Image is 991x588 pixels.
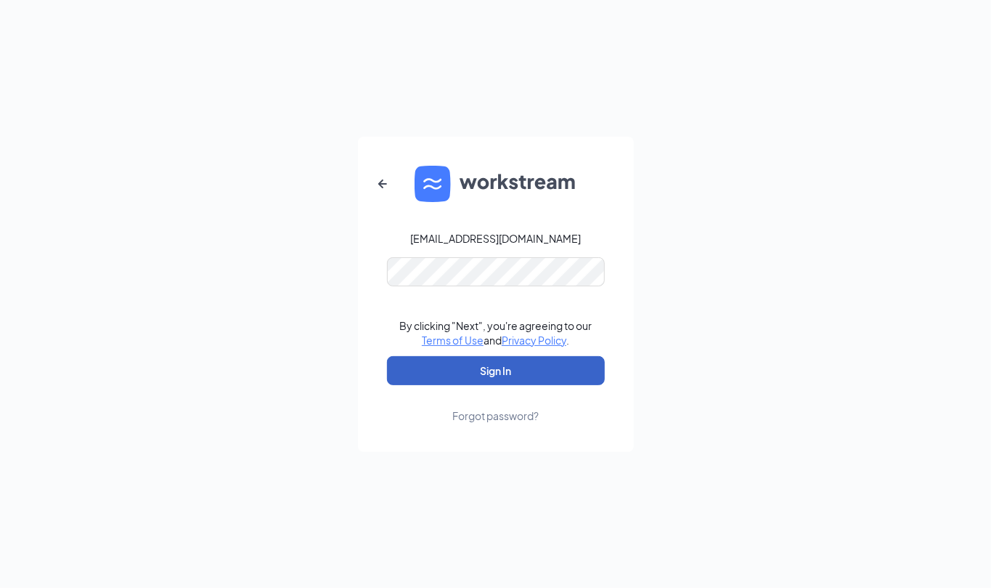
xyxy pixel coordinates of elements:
a: Privacy Policy [502,334,566,347]
div: Forgot password? [452,408,539,423]
img: WS logo and Workstream text [415,166,577,202]
button: ArrowLeftNew [365,166,400,201]
svg: ArrowLeftNew [374,175,391,193]
button: Sign In [387,356,605,385]
a: Terms of Use [422,334,484,347]
a: Forgot password? [452,385,539,423]
div: [EMAIL_ADDRESS][DOMAIN_NAME] [410,231,581,246]
div: By clicking "Next", you're agreeing to our and . [399,318,592,347]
